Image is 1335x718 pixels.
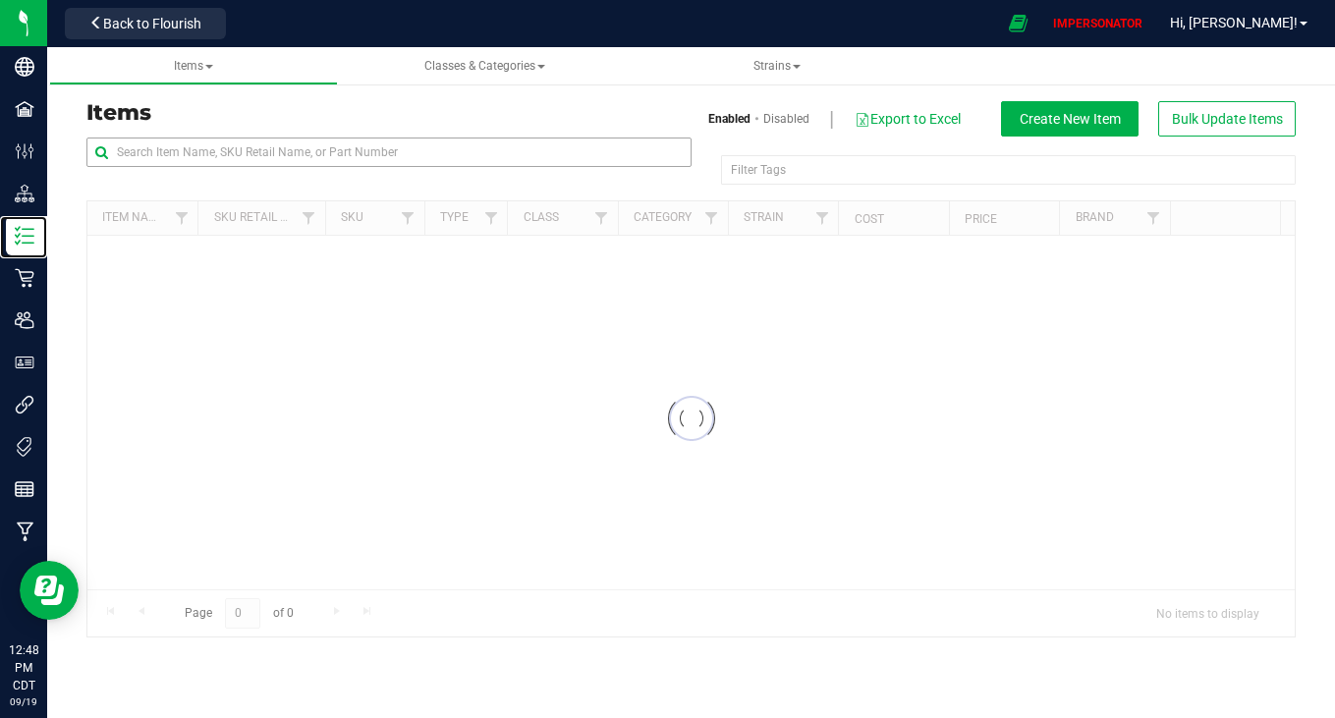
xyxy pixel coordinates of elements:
inline-svg: Reports [15,479,34,499]
inline-svg: Distribution [15,184,34,203]
inline-svg: Users [15,310,34,330]
input: Search Item Name, SKU Retail Name, or Part Number [86,138,692,167]
span: Hi, [PERSON_NAME]! [1170,15,1298,30]
inline-svg: Integrations [15,395,34,414]
p: 12:48 PM CDT [9,641,38,694]
a: Disabled [763,110,809,128]
inline-svg: Company [15,57,34,77]
inline-svg: User Roles [15,353,34,372]
h3: Items [86,101,677,125]
button: Bulk Update Items [1158,101,1296,137]
span: Items [174,59,213,73]
inline-svg: Manufacturing [15,522,34,541]
inline-svg: Retail [15,268,34,288]
inline-svg: Tags [15,437,34,457]
inline-svg: Configuration [15,141,34,161]
span: Classes & Categories [424,59,545,73]
inline-svg: Inventory [15,226,34,246]
iframe: Resource center [20,561,79,620]
span: Open Ecommerce Menu [996,4,1040,42]
span: Back to Flourish [103,16,201,31]
inline-svg: Facilities [15,99,34,119]
button: Back to Flourish [65,8,226,39]
span: Create New Item [1020,111,1121,127]
a: Enabled [708,110,751,128]
button: Export to Excel [854,102,962,136]
span: Bulk Update Items [1172,111,1283,127]
button: Create New Item [1001,101,1139,137]
p: IMPERSONATOR [1045,15,1150,32]
p: 09/19 [9,694,38,709]
span: Strains [753,59,801,73]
